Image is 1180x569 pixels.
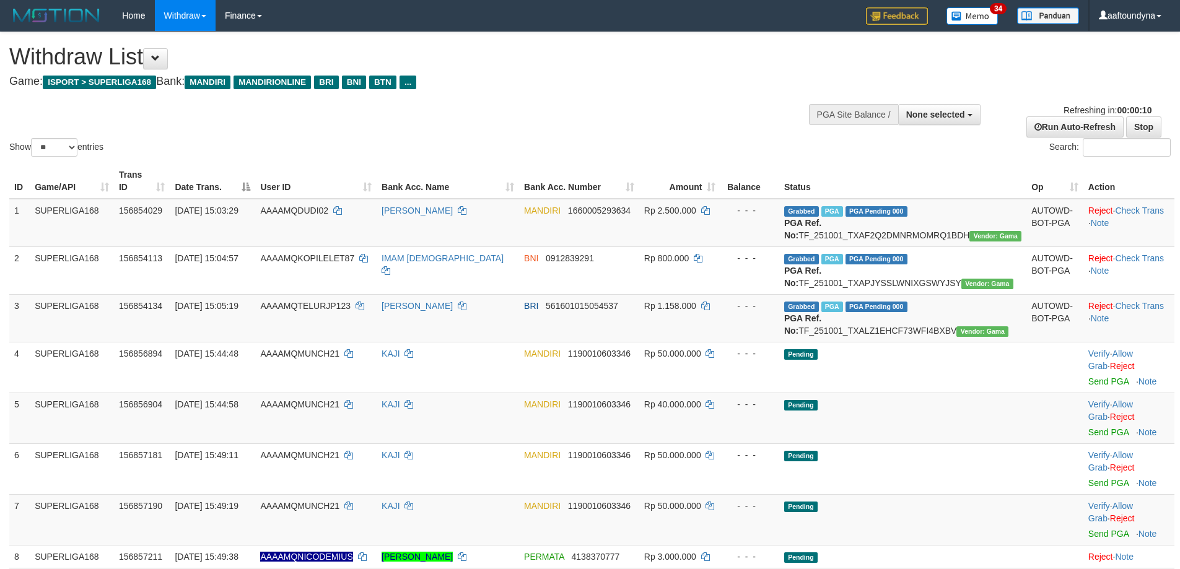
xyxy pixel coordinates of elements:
a: Allow Grab [1088,501,1133,523]
div: - - - [725,252,774,264]
td: 1 [9,199,30,247]
div: - - - [725,398,774,410]
td: 2 [9,246,30,294]
b: PGA Ref. No: [784,218,821,240]
img: MOTION_logo.png [9,6,103,25]
th: Action [1083,163,1174,199]
td: TF_251001_TXAPJYSSLWNIXGSWYJSY [779,246,1026,294]
span: Marked by aafsengchandara [821,302,843,312]
span: Nama rekening ada tanda titik/strip, harap diedit [260,552,352,562]
td: SUPERLIGA168 [30,294,114,342]
span: · [1088,399,1133,422]
td: SUPERLIGA168 [30,443,114,494]
div: - - - [725,500,774,512]
span: Marked by aafsoycanthlai [821,206,843,217]
td: · · [1083,443,1174,494]
td: SUPERLIGA168 [30,545,114,568]
td: SUPERLIGA168 [30,393,114,443]
a: Send PGA [1088,478,1129,488]
span: AAAAMQMUNCH21 [260,450,339,460]
span: [DATE] 15:05:19 [175,301,238,311]
a: Verify [1088,399,1110,409]
b: PGA Ref. No: [784,313,821,336]
input: Search: [1083,138,1171,157]
div: - - - [725,449,774,461]
span: Grabbed [784,206,819,217]
a: Allow Grab [1088,399,1133,422]
strong: 00:00:10 [1117,105,1152,115]
span: BNI [524,253,538,263]
a: Verify [1088,349,1110,358]
a: Check Trans [1115,206,1164,215]
span: Vendor URL: https://trx31.1velocity.biz [956,326,1008,337]
span: ISPORT > SUPERLIGA168 [43,76,156,89]
td: SUPERLIGA168 [30,494,114,545]
span: AAAAMQMUNCH21 [260,501,339,511]
a: Reject [1088,301,1113,311]
button: None selected [898,104,981,125]
span: MANDIRI [524,206,561,215]
span: Rp 50.000.000 [644,501,701,511]
span: AAAAMQTELURJP123 [260,301,351,311]
select: Showentries [31,138,77,157]
span: 156857190 [119,501,162,511]
span: None selected [906,110,965,119]
span: Copy 1190010603346 to clipboard [568,450,631,460]
span: Pending [784,451,818,461]
span: 156854113 [119,253,162,263]
span: Rp 40.000.000 [644,399,701,409]
a: Reject [1088,206,1113,215]
span: · [1088,450,1133,472]
span: MANDIRI [524,349,561,358]
td: AUTOWD-BOT-PGA [1026,246,1083,294]
a: Reject [1110,463,1135,472]
a: Note [1115,552,1134,562]
span: Pending [784,400,818,410]
a: Note [1138,529,1157,539]
span: Pending [784,552,818,563]
td: AUTOWD-BOT-PGA [1026,199,1083,247]
span: MANDIRIONLINE [234,76,311,89]
span: ... [400,76,416,89]
span: 34 [990,3,1007,14]
td: · · [1083,199,1174,247]
td: 7 [9,494,30,545]
span: 156856904 [119,399,162,409]
a: Send PGA [1088,376,1129,386]
span: 156857211 [119,552,162,562]
span: BNI [342,76,366,89]
a: Reject [1088,253,1113,263]
td: TF_251001_TXALZ1EHCF73WFI4BXBV [779,294,1026,342]
span: Rp 2.500.000 [644,206,696,215]
span: PERMATA [524,552,564,562]
td: · · [1083,246,1174,294]
h1: Withdraw List [9,45,774,69]
td: AUTOWD-BOT-PGA [1026,294,1083,342]
span: Copy 0912839291 to clipboard [546,253,594,263]
span: [DATE] 15:04:57 [175,253,238,263]
a: Reject [1110,361,1135,371]
a: KAJI [382,450,400,460]
td: SUPERLIGA168 [30,246,114,294]
td: 3 [9,294,30,342]
div: - - - [725,347,774,360]
th: Bank Acc. Number: activate to sort column ascending [519,163,639,199]
span: 156854029 [119,206,162,215]
td: 8 [9,545,30,568]
span: BTN [369,76,396,89]
a: Reject [1088,552,1113,562]
span: Vendor URL: https://trx31.1velocity.biz [969,231,1021,241]
td: SUPERLIGA168 [30,199,114,247]
a: Note [1091,218,1109,228]
span: PGA Pending [846,206,907,217]
td: SUPERLIGA168 [30,342,114,393]
span: AAAAMQMUNCH21 [260,399,339,409]
a: Check Trans [1115,253,1164,263]
a: Note [1138,478,1157,488]
span: Copy 1190010603346 to clipboard [568,349,631,358]
span: AAAAMQKOPILELET87 [260,253,354,263]
th: User ID: activate to sort column ascending [255,163,377,199]
a: Allow Grab [1088,450,1133,472]
td: 4 [9,342,30,393]
td: 5 [9,393,30,443]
